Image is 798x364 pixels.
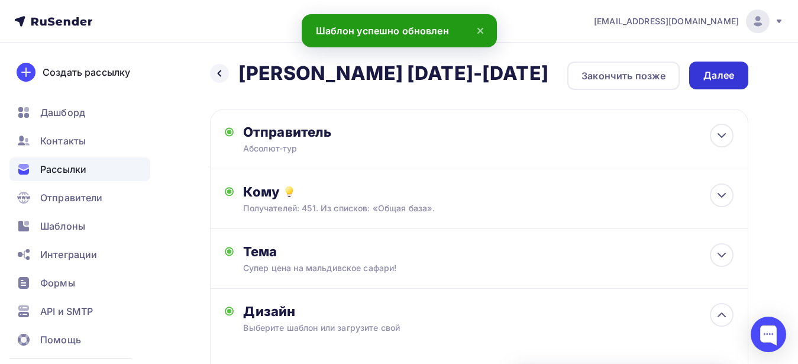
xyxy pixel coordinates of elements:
[243,143,474,154] div: Абсолют-тур
[238,62,548,85] h2: [PERSON_NAME] [DATE]-[DATE]
[581,69,665,83] div: Закончить позже
[243,124,499,140] div: Отправитель
[243,202,684,214] div: Получателей: 451. Из списков: «Общая база».
[243,262,454,274] div: Супер цена на мальдивское сафари!
[243,322,684,334] div: Выберите шаблон или загрузите свой
[9,129,150,153] a: Контакты
[43,65,130,79] div: Создать рассылку
[594,9,784,33] a: [EMAIL_ADDRESS][DOMAIN_NAME]
[40,276,75,290] span: Формы
[9,186,150,210] a: Отправители
[40,134,86,148] span: Контакты
[40,162,86,176] span: Рассылки
[40,219,85,233] span: Шаблоны
[40,333,81,347] span: Помощь
[40,247,97,262] span: Интеграции
[9,214,150,238] a: Шаблоны
[9,101,150,124] a: Дашборд
[40,191,103,205] span: Отправители
[243,243,477,260] div: Тема
[9,271,150,295] a: Формы
[594,15,739,27] span: [EMAIL_ADDRESS][DOMAIN_NAME]
[243,303,734,320] div: Дизайн
[243,183,734,200] div: Кому
[9,157,150,181] a: Рассылки
[703,69,734,82] div: Далее
[40,304,93,318] span: API и SMTP
[40,105,85,120] span: Дашборд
